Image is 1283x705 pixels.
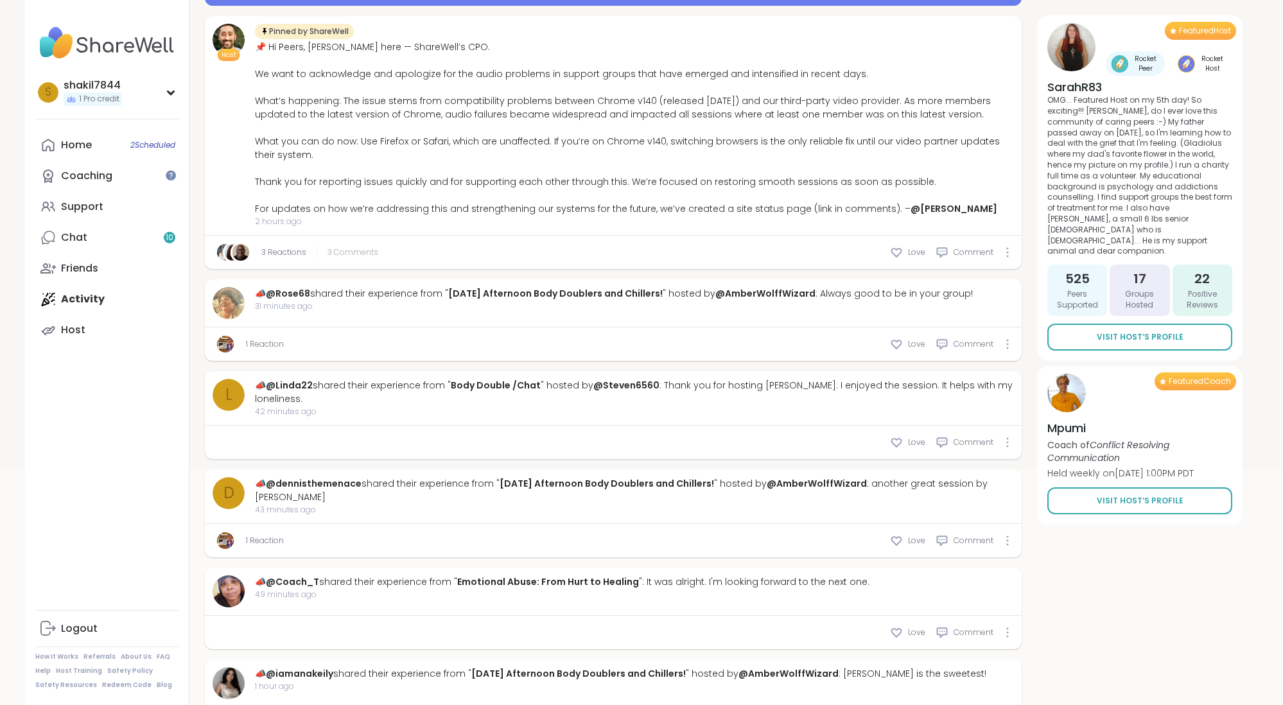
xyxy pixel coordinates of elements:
[130,140,175,150] span: 2 Scheduled
[217,244,234,261] img: amyvaninetti
[255,216,1014,227] span: 2 hours ago
[1047,374,1086,412] img: Mpumi
[255,575,869,589] div: 📣 shared their experience from " ": It was alright. I'm looking forward to the next one.
[908,535,925,546] span: Love
[767,477,867,490] a: @AmberWolffWizard
[1065,270,1090,288] span: 525
[225,244,241,261] img: cececheng
[61,200,103,214] div: Support
[255,40,1014,216] div: 📌 Hi Peers, [PERSON_NAME] here — ShareWell’s CPO. We want to acknowledge and apologize for the au...
[715,287,816,300] a: @AmberWolffWizard
[255,24,354,39] div: Pinned by ShareWell
[61,138,92,152] div: Home
[35,161,179,191] a: Coaching
[1047,487,1232,514] a: Visit Host’s Profile
[35,613,179,644] a: Logout
[593,379,659,392] a: @Steven6560
[213,575,245,607] img: Coach_T
[35,21,179,65] img: ShareWell Nav Logo
[217,336,234,352] img: AmberWolffWizard
[79,94,119,105] span: 1 Pro credit
[1047,79,1232,95] h4: SarahR83
[213,477,245,509] a: d
[911,202,997,215] a: @[PERSON_NAME]
[255,589,869,600] span: 49 minutes ago
[908,627,925,638] span: Love
[1047,439,1232,464] p: Coach of
[266,287,310,300] a: @Rose68
[908,437,925,448] span: Love
[255,681,986,692] span: 1 hour ago
[83,652,116,661] a: Referrals
[61,323,85,337] div: Host
[35,253,179,284] a: Friends
[266,477,362,490] a: @dennisthemenace
[1047,467,1232,480] p: Held weekly on [DATE] 1:00PM PDT
[1047,420,1232,436] h4: Mpumi
[35,666,51,675] a: Help
[166,170,176,180] iframe: Spotlight
[266,667,333,680] a: @iamanakeily
[908,338,925,350] span: Love
[1198,54,1227,73] span: Rocket Host
[261,247,306,258] a: 3 Reactions
[213,287,245,319] img: Rose68
[1133,270,1146,288] span: 17
[255,406,1014,417] span: 42 minutes ago
[1115,289,1164,311] span: Groups Hosted
[61,261,98,275] div: Friends
[45,84,51,101] span: s
[1047,23,1095,71] img: SarahR83
[121,652,152,661] a: About Us
[213,24,245,56] img: brett
[1178,289,1227,311] span: Positive Reviews
[255,300,973,312] span: 31 minutes ago
[1179,26,1231,36] span: Featured Host
[1111,55,1128,73] img: Rocket Peer
[1097,331,1183,343] span: Visit Host’s Profile
[457,575,639,588] a: Emotional Abuse: From Hurt to Healing
[1169,376,1231,387] span: Featured Coach
[1194,270,1210,288] span: 22
[166,232,173,243] span: 10
[157,652,170,661] a: FAQ
[213,667,245,699] img: iamanakeily
[1047,95,1232,257] p: OMG... Featured Host on my 5th day! So exciting!!! [PERSON_NAME], do I ever love this community o...
[266,575,319,588] a: @Coach_T
[908,247,925,258] span: Love
[64,78,122,92] div: shakil7844
[223,482,234,505] span: d
[246,338,284,350] a: 1 Reaction
[954,535,993,546] span: Comment
[35,191,179,222] a: Support
[1097,495,1183,507] span: Visit Host’s Profile
[1047,439,1169,464] i: Conflict Resolving Communication
[157,681,172,690] a: Blog
[61,231,87,245] div: Chat
[217,532,234,549] img: AmberWolffWizard
[471,667,686,680] a: [DATE] Afternoon Body Doublers and Chillers!
[107,666,153,675] a: Safety Policy
[954,338,993,350] span: Comment
[232,244,249,261] img: JonathanT
[266,379,313,392] a: @Linda22
[225,383,232,406] span: L
[738,667,839,680] a: @AmberWolffWizard
[213,379,245,411] a: L
[255,504,1014,516] span: 43 minutes ago
[1131,54,1160,73] span: Rocket Peer
[61,622,98,636] div: Logout
[35,222,179,253] a: Chat10
[35,652,78,661] a: How It Works
[448,287,663,300] a: [DATE] Afternoon Body Doublers and Chillers!
[56,666,102,675] a: Host Training
[1052,289,1102,311] span: Peers Supported
[954,247,993,258] span: Comment
[35,315,179,345] a: Host
[255,667,986,681] div: 📣 shared their experience from " " hosted by : [PERSON_NAME] is the sweetest!
[61,169,112,183] div: Coaching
